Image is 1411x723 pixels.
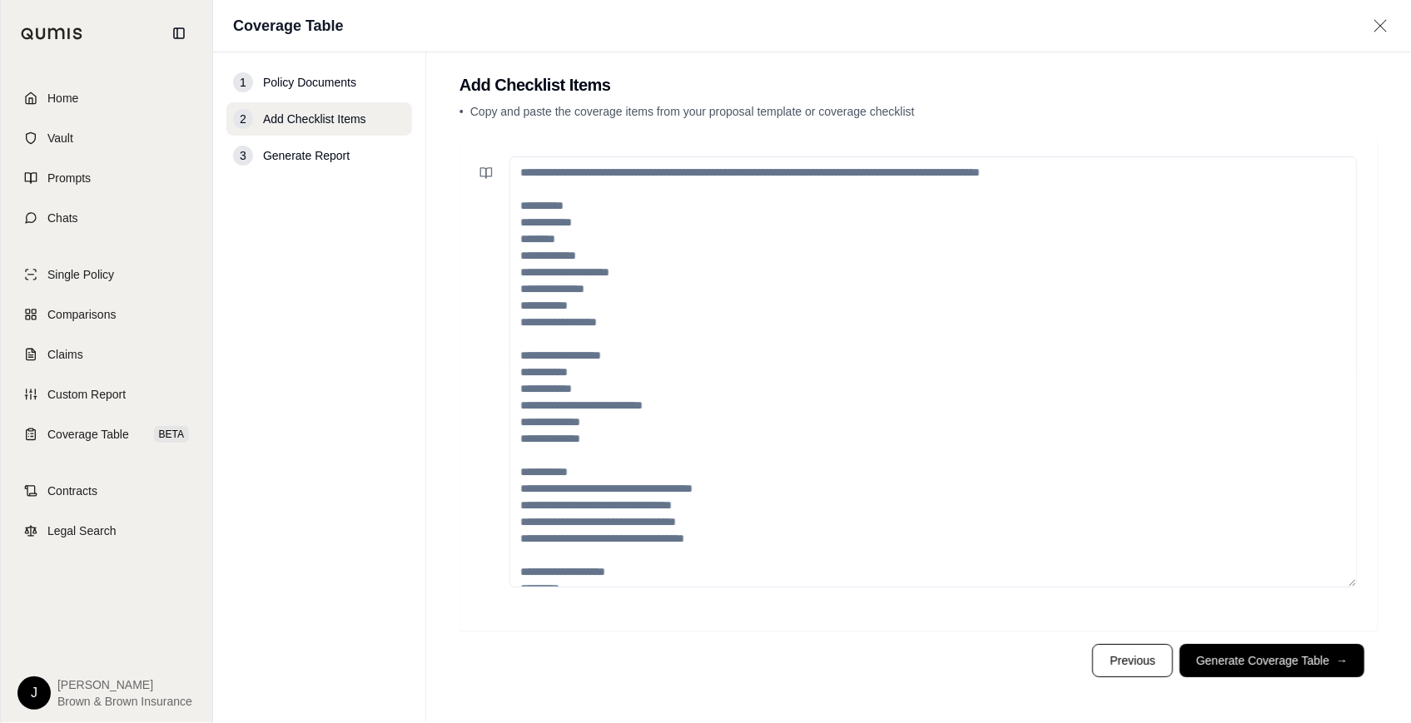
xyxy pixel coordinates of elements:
[11,160,202,196] a: Prompts
[47,522,117,539] span: Legal Search
[47,386,126,403] span: Custom Report
[1180,644,1364,677] button: Generate Coverage Table→
[11,336,202,373] a: Claims
[263,111,366,127] span: Add Checklist Items
[233,72,253,92] div: 1
[233,14,344,37] h1: Coverage Table
[233,109,253,129] div: 2
[11,296,202,333] a: Comparisons
[57,676,192,693] span: [PERSON_NAME]
[47,306,116,323] span: Comparisons
[11,120,202,156] a: Vault
[1092,644,1172,677] button: Previous
[11,473,202,509] a: Contracts
[47,266,114,283] span: Single Policy
[11,200,202,236] a: Chats
[57,693,192,710] span: Brown & Brown Insurance
[154,426,189,443] span: BETA
[11,256,202,293] a: Single Policy
[47,426,129,443] span: Coverage Table
[21,27,83,40] img: Qumis Logo
[11,376,202,413] a: Custom Report
[17,676,51,710] div: J
[47,210,78,226] span: Chats
[11,513,202,549] a: Legal Search
[47,346,83,363] span: Claims
[233,146,253,166] div: 3
[1336,652,1348,669] span: →
[11,80,202,116] a: Home
[47,130,73,146] span: Vault
[11,416,202,453] a: Coverage TableBETA
[166,20,192,47] button: Collapse sidebar
[47,90,78,106] span: Home
[263,74,356,91] span: Policy Documents
[460,105,464,118] span: •
[460,73,1378,97] h2: Add Checklist Items
[47,483,97,499] span: Contracts
[263,147,350,164] span: Generate Report
[470,105,915,118] span: Copy and paste the coverage items from your proposal template or coverage checklist
[47,170,91,186] span: Prompts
